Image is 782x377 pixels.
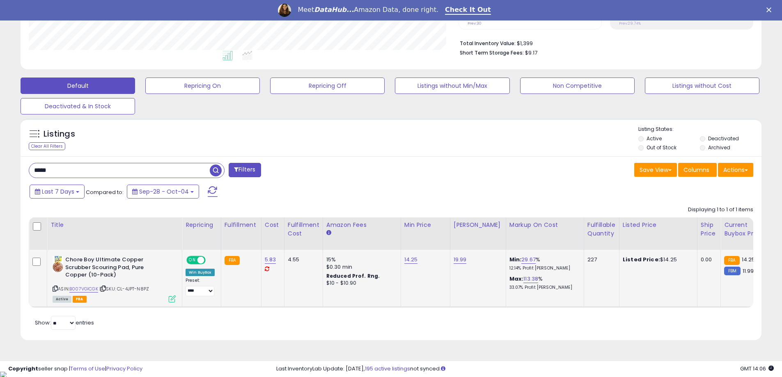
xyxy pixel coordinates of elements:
[44,128,75,140] h5: Listings
[70,365,105,372] a: Terms of Use
[718,163,753,177] button: Actions
[724,221,766,238] div: Current Buybox Price
[509,256,522,263] b: Min:
[509,275,524,283] b: Max:
[21,98,135,114] button: Deactivated & In Stock
[50,221,179,229] div: Title
[454,221,502,229] div: [PERSON_NAME]
[270,78,385,94] button: Repricing Off
[509,275,578,290] div: %
[73,296,87,303] span: FBA
[460,38,747,48] li: $1,399
[53,256,63,272] img: 51xCYLjK7DL._SL40_.jpg
[525,49,537,57] span: $9.17
[766,7,775,12] div: Close
[647,144,677,151] label: Out of Stock
[127,185,199,199] button: Sep-28 - Oct-04
[520,78,635,94] button: Non Competitive
[326,280,394,287] div: $10 - $10.90
[145,78,260,94] button: Repricing On
[460,49,524,56] b: Short Term Storage Fees:
[701,221,717,238] div: Ship Price
[645,78,759,94] button: Listings without Cost
[86,188,124,196] span: Compared to:
[30,185,85,199] button: Last 7 Days
[724,256,739,265] small: FBA
[265,221,281,229] div: Cost
[288,256,316,263] div: 4.55
[204,257,218,264] span: OFF
[8,365,142,373] div: seller snap | |
[42,187,74,196] span: Last 7 Days
[229,163,261,177] button: Filters
[278,4,291,17] img: Profile image for Georgie
[35,319,94,327] span: Show: entries
[460,40,516,47] b: Total Inventory Value:
[587,256,613,263] div: 227
[678,163,717,177] button: Columns
[326,272,380,279] b: Reduced Prof. Rng.
[69,286,98,292] a: B007VGICGK
[65,256,165,281] b: Chore Boy Ultimate Copper Scrubber Scouring Pad, Pure Copper (10-Pack)
[326,229,331,237] small: Amazon Fees.
[506,217,584,250] th: The percentage added to the cost of goods (COGS) that forms the calculator for Min & Max prices.
[740,365,774,372] span: 2025-10-12 14:06 GMT
[139,187,189,196] span: Sep-28 - Oct-04
[521,256,536,264] a: 29.67
[99,286,149,292] span: | SKU: CL-4JPT-N8PZ
[468,21,482,26] small: Prev: 30
[445,6,491,15] a: Check It Out
[509,285,578,290] p: 33.07% Profit [PERSON_NAME]
[701,256,714,263] div: 0.00
[288,221,319,238] div: Fulfillment Cost
[225,221,258,229] div: Fulfillment
[619,21,641,26] small: Prev: 29.74%
[523,275,538,283] a: 113.38
[688,206,753,214] div: Displaying 1 to 1 of 1 items
[404,221,447,229] div: Min Price
[742,256,755,263] span: 14.25
[743,267,754,275] span: 11.99
[724,267,740,275] small: FBM
[587,221,616,238] div: Fulfillable Quantity
[509,221,580,229] div: Markup on Cost
[395,78,509,94] button: Listings without Min/Max
[8,365,38,372] strong: Copyright
[53,296,71,303] span: All listings currently available for purchase on Amazon
[708,144,730,151] label: Archived
[21,78,135,94] button: Default
[404,256,418,264] a: 14.25
[365,365,410,372] a: 195 active listings
[623,256,660,263] b: Listed Price:
[298,6,438,14] div: Meet Amazon Data, done right.
[106,365,142,372] a: Privacy Policy
[326,221,397,229] div: Amazon Fees
[623,221,694,229] div: Listed Price
[187,257,197,264] span: ON
[265,256,276,264] a: 5.83
[186,278,215,296] div: Preset:
[509,256,578,271] div: %
[186,221,218,229] div: Repricing
[623,256,691,263] div: $14.25
[683,166,709,174] span: Columns
[708,135,739,142] label: Deactivated
[454,256,467,264] a: 19.99
[276,365,774,373] div: Last InventoryLab Update: [DATE], not synced.
[638,126,761,133] p: Listing States:
[53,256,176,302] div: ASIN:
[326,263,394,271] div: $0.30 min
[647,135,662,142] label: Active
[326,256,394,263] div: 15%
[509,265,578,271] p: 12.14% Profit [PERSON_NAME]
[186,269,215,276] div: Win BuyBox
[225,256,240,265] small: FBA
[634,163,677,177] button: Save View
[314,6,354,14] i: DataHub...
[29,142,65,150] div: Clear All Filters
